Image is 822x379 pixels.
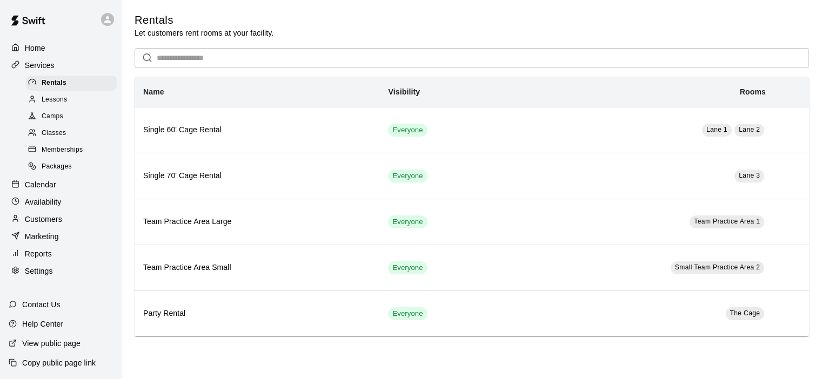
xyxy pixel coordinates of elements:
span: Everyone [388,171,427,181]
p: Help Center [22,319,63,329]
p: Copy public page link [22,357,96,368]
p: Settings [25,266,53,276]
span: Everyone [388,263,427,273]
div: Lessons [26,92,117,107]
a: Reports [9,246,113,262]
b: Visibility [388,87,420,96]
a: Marketing [9,228,113,245]
h6: Party Rental [143,308,371,320]
span: Rentals [42,78,66,89]
div: This service is visible to all of your customers [388,215,427,228]
a: Lessons [26,91,122,108]
a: Customers [9,211,113,227]
span: Lessons [42,94,68,105]
a: Services [9,57,113,73]
a: Settings [9,263,113,279]
p: Reports [25,248,52,259]
a: Classes [26,125,122,142]
span: Lane 1 [706,126,727,133]
p: Marketing [25,231,59,242]
a: Home [9,40,113,56]
a: Calendar [9,177,113,193]
h6: Team Practice Area Large [143,216,371,228]
p: Home [25,43,45,53]
p: View public page [22,338,81,349]
div: Packages [26,159,117,174]
span: Lane 3 [739,172,760,179]
span: Memberships [42,145,83,155]
a: Availability [9,194,113,210]
div: Memberships [26,143,117,158]
b: Rooms [740,87,766,96]
div: Camps [26,109,117,124]
a: Camps [26,109,122,125]
span: Camps [42,111,63,122]
span: Small Team Practice Area 2 [675,263,760,271]
h6: Single 60' Cage Rental [143,124,371,136]
span: The Cage [730,309,760,317]
a: Packages [26,159,122,175]
h6: Single 70' Cage Rental [143,170,371,182]
div: Classes [26,126,117,141]
p: Calendar [25,179,56,190]
p: Availability [25,197,62,207]
table: simple table [135,77,809,336]
b: Name [143,87,164,96]
div: This service is visible to all of your customers [388,261,427,274]
p: Services [25,60,55,71]
p: Customers [25,214,62,225]
h6: Team Practice Area Small [143,262,371,274]
span: Classes [42,128,66,139]
a: Rentals [26,75,122,91]
p: Contact Us [22,299,61,310]
p: Let customers rent rooms at your facility. [135,28,273,38]
div: This service is visible to all of your customers [388,170,427,182]
div: Rentals [26,76,117,91]
a: Memberships [26,142,122,159]
span: Team Practice Area 1 [694,218,760,225]
span: Packages [42,161,72,172]
span: Everyone [388,125,427,136]
span: Everyone [388,309,427,319]
div: This service is visible to all of your customers [388,307,427,320]
span: Everyone [388,217,427,227]
div: This service is visible to all of your customers [388,124,427,137]
h5: Rentals [135,13,273,28]
span: Lane 2 [739,126,760,133]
